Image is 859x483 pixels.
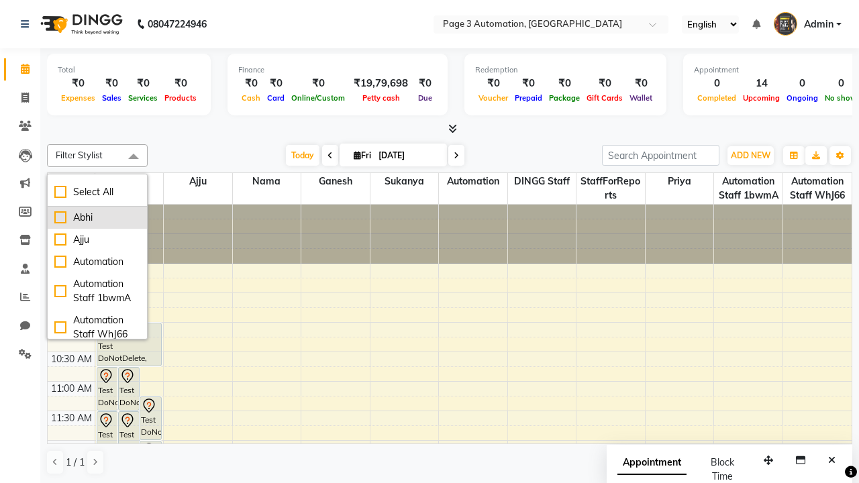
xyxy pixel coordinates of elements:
span: Prepaid [511,93,546,103]
input: Search Appointment [602,145,719,166]
div: ₹0 [238,76,264,91]
button: Close [822,450,842,471]
span: Petty cash [359,93,403,103]
div: Select All [54,185,140,199]
div: ₹0 [626,76,656,91]
span: Block Time [711,456,734,482]
span: DINGG Staff [508,173,576,190]
div: Automation [54,255,140,269]
span: Upcoming [740,93,783,103]
span: Gift Cards [583,93,626,103]
span: 1 / 1 [66,455,85,470]
span: Wallet [626,93,656,103]
div: Ajju [54,233,140,247]
span: Priya [646,173,714,190]
div: ₹19,79,698 [348,76,413,91]
div: 12:00 PM [49,441,95,455]
div: Automation Staff 1bwmA [54,277,140,305]
span: Cash [238,93,264,103]
div: Stylist [48,173,95,187]
div: Test DoNotDelete, TK12, 11:30 AM-12:15 PM, Hair Cut-Men [119,412,139,454]
div: 11:00 AM [48,382,95,396]
span: Automation Staff WhJ66 [783,173,852,204]
span: Sales [99,93,125,103]
div: ₹0 [125,76,161,91]
span: Nama [233,173,301,190]
div: Abhi [54,211,140,225]
span: Completed [694,93,740,103]
div: Automation Staff WhJ66 [54,313,140,341]
div: ₹0 [99,76,125,91]
img: Admin [774,12,797,36]
img: logo [34,5,126,43]
div: ₹0 [161,76,200,91]
div: Test DoNotDelete, TK07, 11:30 AM-12:30 PM, Hair Cut-Women [97,412,117,469]
div: ₹0 [475,76,511,91]
div: 0 [694,76,740,91]
span: Automation Staff 1bwmA [714,173,782,204]
span: Fri [350,150,374,160]
span: Package [546,93,583,103]
span: Automation [439,173,507,190]
div: ₹0 [264,76,288,91]
span: Ganesh [301,173,370,190]
span: Online/Custom [288,93,348,103]
span: Voucher [475,93,511,103]
span: Products [161,93,200,103]
span: Today [286,145,319,166]
div: Finance [238,64,437,76]
span: StaffForReports [576,173,645,204]
div: 0 [783,76,821,91]
div: 14 [740,76,783,91]
button: ADD NEW [727,146,774,165]
span: Services [125,93,161,103]
span: ADD NEW [731,150,770,160]
div: Test DoNotDelete, TK15, 10:00 AM-10:45 AM, Hair Cut-Men [97,323,161,366]
span: Appointment [617,451,687,475]
span: Expenses [58,93,99,103]
div: Test DoNotDelete, TK11, 11:15 AM-12:00 PM, Hair Cut-Men [140,397,160,439]
span: Card [264,93,288,103]
input: 2025-10-03 [374,146,442,166]
div: 10:30 AM [48,352,95,366]
span: Sukanya [370,173,439,190]
div: ₹0 [546,76,583,91]
span: Abhi [95,173,164,190]
div: ₹0 [58,76,99,91]
span: Ajju [164,173,232,190]
span: Ongoing [783,93,821,103]
div: ₹0 [288,76,348,91]
span: Due [415,93,436,103]
b: 08047224946 [148,5,207,43]
div: ₹0 [413,76,437,91]
div: Total [58,64,200,76]
div: 11:30 AM [48,411,95,425]
span: Admin [804,17,833,32]
div: Redemption [475,64,656,76]
div: ₹0 [511,76,546,91]
div: ₹0 [583,76,626,91]
div: Test DoNotDelete, TK07, 10:45 AM-11:30 AM, Hair Cut-Men [97,368,117,410]
div: Test DoNotDelete, TK14, 10:45 AM-11:30 AM, Hair Cut-Men [119,368,139,410]
span: Filter Stylist [56,150,103,160]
